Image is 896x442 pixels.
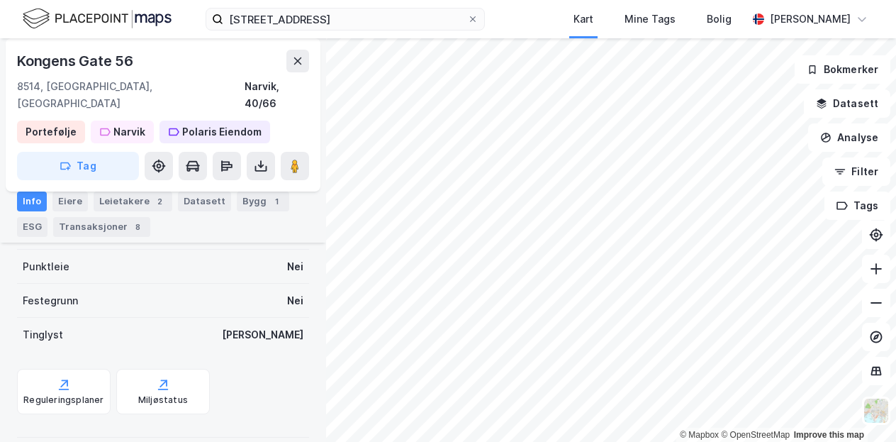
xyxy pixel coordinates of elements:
[113,123,145,140] div: Narvik
[23,326,63,343] div: Tinglyst
[182,123,262,140] div: Polaris Eiendom
[804,89,890,118] button: Datasett
[52,192,88,211] div: Eiere
[269,194,284,209] div: 1
[721,430,790,440] a: OpenStreetMap
[130,220,145,234] div: 8
[23,6,172,31] img: logo.f888ab2527a4732fd821a326f86c7f29.svg
[23,258,69,275] div: Punktleie
[825,374,896,442] iframe: Chat Widget
[178,192,231,211] div: Datasett
[808,123,890,152] button: Analyse
[222,326,303,343] div: [PERSON_NAME]
[17,192,47,211] div: Info
[17,78,245,112] div: 8514, [GEOGRAPHIC_DATA], [GEOGRAPHIC_DATA]
[680,430,719,440] a: Mapbox
[287,258,303,275] div: Nei
[53,217,150,237] div: Transaksjoner
[223,9,467,30] input: Søk på adresse, matrikkel, gårdeiere, leietakere eller personer
[23,292,78,309] div: Festegrunn
[287,292,303,309] div: Nei
[17,217,47,237] div: ESG
[822,158,890,186] button: Filter
[825,374,896,442] div: Kontrollprogram for chat
[17,50,136,72] div: Kongens Gate 56
[152,194,167,209] div: 2
[94,192,172,211] div: Leietakere
[824,192,890,220] button: Tags
[707,11,732,28] div: Bolig
[138,394,188,406] div: Miljøstatus
[23,394,103,406] div: Reguleringsplaner
[17,152,139,180] button: Tag
[26,123,77,140] div: Portefølje
[573,11,593,28] div: Kart
[237,192,289,211] div: Bygg
[794,430,864,440] a: Improve this map
[795,55,890,84] button: Bokmerker
[245,78,309,112] div: Narvik, 40/66
[625,11,676,28] div: Mine Tags
[770,11,851,28] div: [PERSON_NAME]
